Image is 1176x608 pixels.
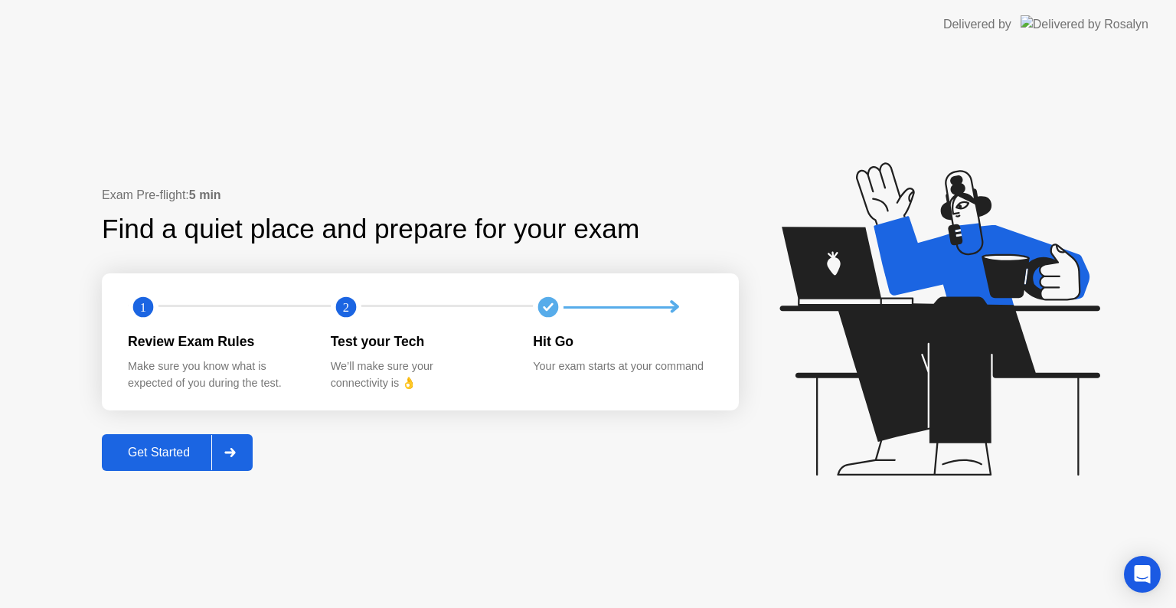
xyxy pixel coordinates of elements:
[343,300,349,315] text: 2
[128,332,306,351] div: Review Exam Rules
[331,332,509,351] div: Test your Tech
[106,446,211,459] div: Get Started
[102,186,739,204] div: Exam Pre-flight:
[533,332,711,351] div: Hit Go
[943,15,1011,34] div: Delivered by
[331,358,509,391] div: We’ll make sure your connectivity is 👌
[102,209,642,250] div: Find a quiet place and prepare for your exam
[140,300,146,315] text: 1
[189,188,221,201] b: 5 min
[1124,556,1161,593] div: Open Intercom Messenger
[533,358,711,375] div: Your exam starts at your command
[128,358,306,391] div: Make sure you know what is expected of you during the test.
[102,434,253,471] button: Get Started
[1021,15,1148,33] img: Delivered by Rosalyn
